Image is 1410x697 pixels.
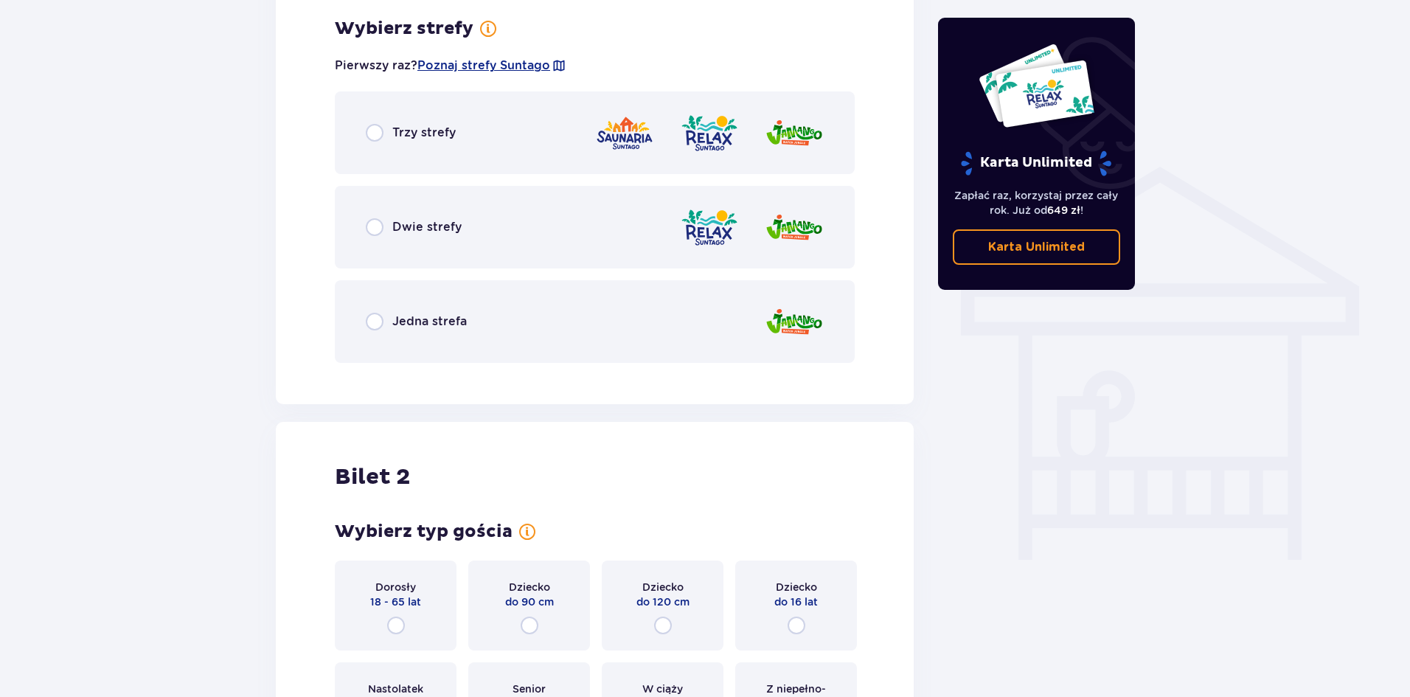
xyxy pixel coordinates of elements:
p: 18 - 65 lat [370,594,421,609]
span: 649 zł [1047,204,1080,216]
p: W ciąży [642,682,683,696]
p: do 16 lat [774,594,818,609]
p: Wybierz strefy [335,18,473,40]
p: Dwie strefy [392,219,462,235]
p: Trzy strefy [392,125,456,141]
p: do 120 cm [636,594,690,609]
img: zone logo [680,112,739,154]
a: Poznaj strefy Suntago [417,58,550,74]
img: zone logo [595,112,654,154]
p: Nastolatek [368,682,423,696]
img: zone logo [765,207,824,249]
p: Dziecko [642,580,684,594]
img: zone logo [765,301,824,343]
p: Zapłać raz, korzystaj przez cały rok. Już od ! [953,188,1121,218]
a: Karta Unlimited [953,229,1121,265]
p: Wybierz typ gościa [335,521,513,543]
p: Senior [513,682,546,696]
p: Pierwszy raz? [335,58,566,74]
p: Dorosły [375,580,416,594]
p: Karta Unlimited [959,150,1113,176]
p: Bilet 2 [335,463,410,491]
p: do 90 cm [505,594,554,609]
p: Jedna strefa [392,313,467,330]
p: Karta Unlimited [988,239,1085,255]
img: zone logo [680,207,739,249]
img: zone logo [765,112,824,154]
p: Dziecko [509,580,550,594]
p: Dziecko [776,580,817,594]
